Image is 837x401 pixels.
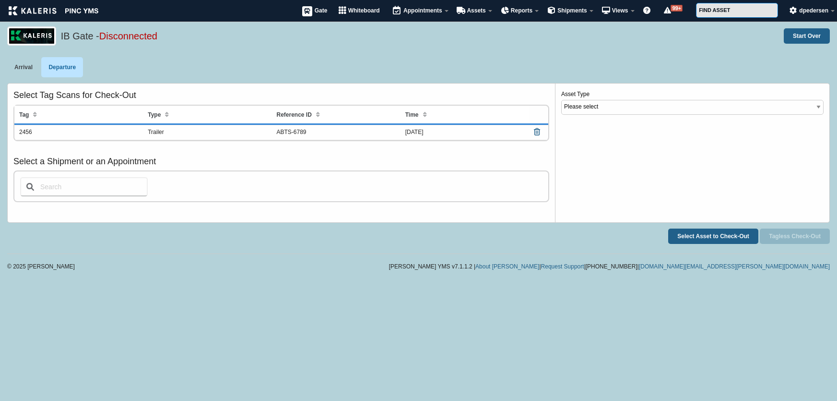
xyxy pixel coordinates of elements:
[541,263,584,270] a: Request Support
[271,125,400,140] td: ABTS-6789
[403,7,442,14] span: Appointments
[99,31,157,41] span: Disconnected
[348,7,380,14] span: Whiteboard
[760,229,830,244] button: Tagless Check-Out
[557,7,587,14] span: Shipments
[61,29,414,46] h5: IB Gate -
[13,89,549,101] h3: Select Tag Scans for Check-Out
[405,111,423,118] span: Time
[276,111,315,118] span: Reference ID
[586,263,637,270] span: [PHONE_NUMBER]
[20,177,148,196] input: Search
[561,89,824,119] label: Asset Type
[41,57,83,77] a: Departure
[799,7,828,14] span: dpedersen
[401,125,529,140] td: [DATE]
[389,264,830,269] div: [PERSON_NAME] YMS v7.1.1.2 | | | |
[7,26,56,46] img: logo_pnc-prd.png
[668,229,758,244] button: Select Asset to Check-Out
[511,7,532,14] span: Reports
[784,28,830,44] button: Start Over
[475,263,539,270] a: About [PERSON_NAME]
[612,7,628,14] span: Views
[148,111,165,118] span: Type
[467,7,485,14] span: Assets
[13,156,549,168] h3: Select a Shipment or an Appointment
[696,3,778,18] input: FIND ASSET
[7,264,213,269] div: © 2025 [PERSON_NAME]
[9,6,98,15] img: kaleris_pinc-9d9452ea2abe8761a8e09321c3823821456f7e8afc7303df8a03059e807e3f55.png
[7,57,40,77] a: Arrival
[639,263,830,270] a: [DOMAIN_NAME][EMAIL_ADDRESS][PERSON_NAME][DOMAIN_NAME]
[671,5,683,12] span: 99+
[143,125,271,140] td: Trailer
[14,125,143,140] td: 2456
[19,111,33,118] span: Tag
[561,100,824,115] select: Asset Type
[315,7,328,14] span: Gate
